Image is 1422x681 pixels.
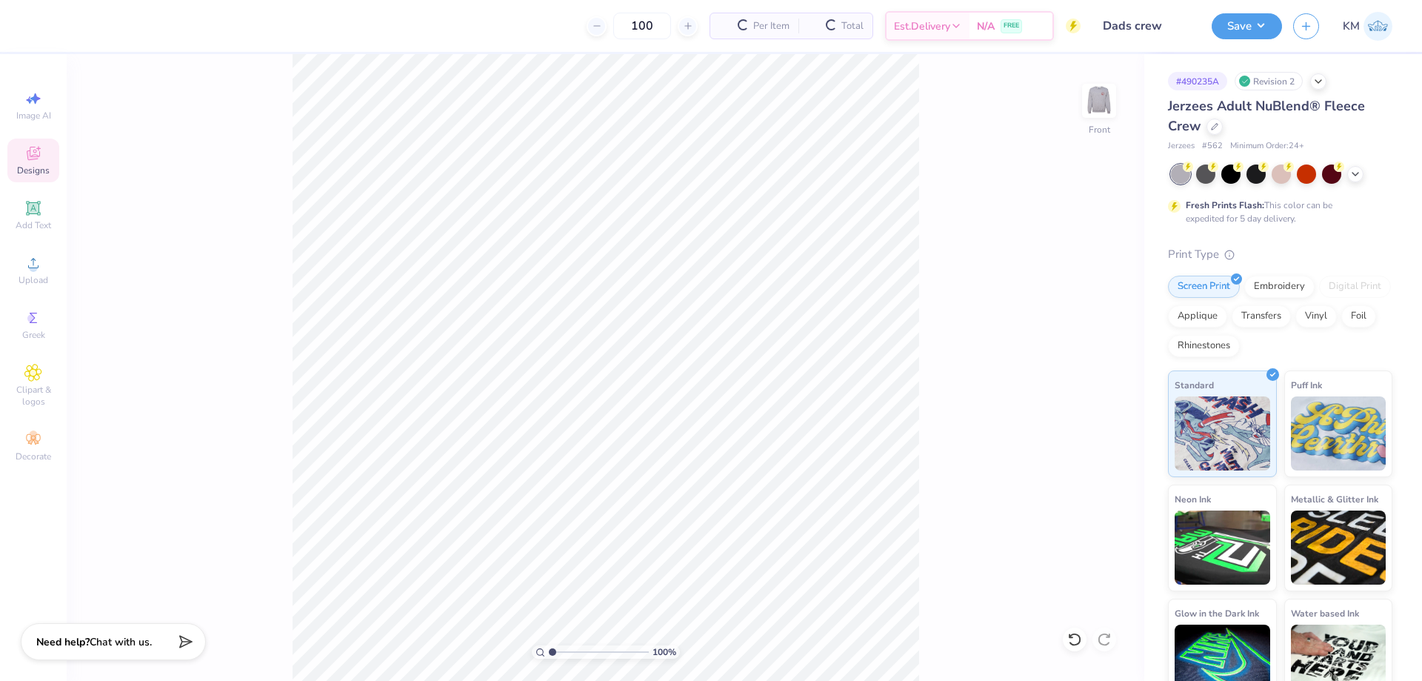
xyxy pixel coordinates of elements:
[1343,18,1360,35] span: KM
[652,645,676,659] span: 100 %
[1235,72,1303,90] div: Revision 2
[16,219,51,231] span: Add Text
[90,635,152,649] span: Chat with us.
[1186,199,1368,225] div: This color can be expedited for 5 day delivery.
[1168,305,1227,328] div: Applique
[16,451,51,462] span: Decorate
[36,635,90,649] strong: Need help?
[1232,305,1291,328] div: Transfers
[1244,276,1315,298] div: Embroidery
[1319,276,1391,298] div: Digital Print
[841,19,864,34] span: Total
[753,19,790,34] span: Per Item
[1168,140,1195,153] span: Jerzees
[1004,21,1019,31] span: FREE
[1175,396,1270,471] img: Standard
[1291,491,1378,507] span: Metallic & Glitter Ink
[1092,11,1201,41] input: Untitled Design
[1202,140,1223,153] span: # 562
[1089,123,1110,136] div: Front
[1212,13,1282,39] button: Save
[17,165,50,176] span: Designs
[19,274,48,286] span: Upload
[894,19,950,34] span: Est. Delivery
[1363,12,1392,41] img: Karl Michael Narciza
[1291,605,1359,621] span: Water based Ink
[1186,199,1264,211] strong: Fresh Prints Flash:
[1175,511,1270,585] img: Neon Ink
[1343,12,1392,41] a: KM
[1175,491,1211,507] span: Neon Ink
[7,384,59,408] span: Clipart & logos
[1168,246,1392,263] div: Print Type
[1291,377,1322,393] span: Puff Ink
[1168,72,1227,90] div: # 490235A
[1168,97,1365,135] span: Jerzees Adult NuBlend® Fleece Crew
[16,110,51,122] span: Image AI
[1175,605,1259,621] span: Glow in the Dark Ink
[1084,86,1114,116] img: Front
[1341,305,1376,328] div: Foil
[1295,305,1337,328] div: Vinyl
[1291,396,1386,471] img: Puff Ink
[1168,276,1240,298] div: Screen Print
[977,19,995,34] span: N/A
[1175,377,1214,393] span: Standard
[1230,140,1304,153] span: Minimum Order: 24 +
[1168,335,1240,357] div: Rhinestones
[613,13,671,39] input: – –
[1291,511,1386,585] img: Metallic & Glitter Ink
[22,329,45,341] span: Greek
